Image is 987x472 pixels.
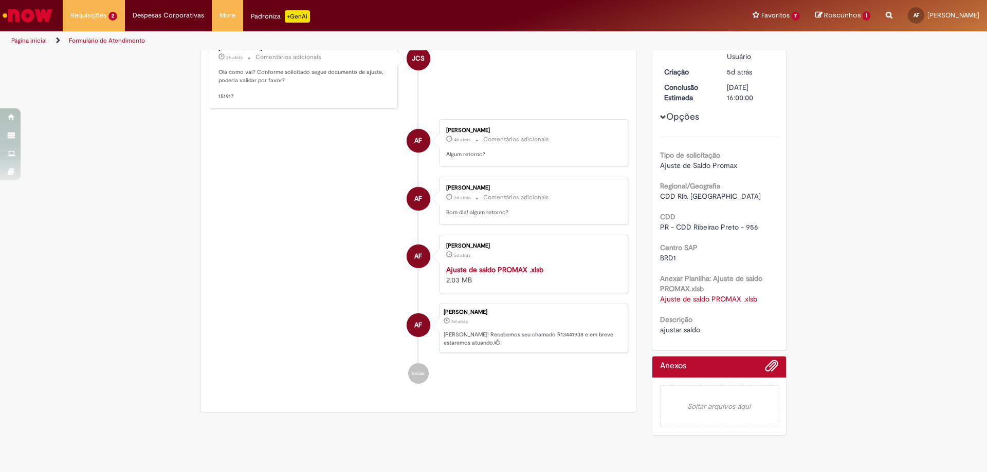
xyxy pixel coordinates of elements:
a: Download de Ajuste de saldo PROMAX .xlsb [660,294,757,304]
dt: Conclusão Estimada [656,82,720,103]
time: 25/08/2025 11:20:26 [454,195,470,201]
time: 27/08/2025 12:46:07 [226,54,243,61]
span: AF [913,12,919,18]
a: Página inicial [11,36,47,45]
div: [PERSON_NAME] [446,127,617,134]
span: Ajuste de Saldo Promax [660,161,737,170]
img: ServiceNow [1,5,54,26]
span: ajustar saldo [660,325,700,334]
span: Favoritos [761,10,790,21]
em: Soltar arquivos aqui [660,385,779,427]
span: AF [414,313,422,337]
span: AF [414,128,422,153]
span: 4h atrás [454,137,470,143]
p: +GenAi [285,10,310,23]
span: 2 [108,12,117,21]
div: Ariane Casalli Ferreira [407,313,430,337]
div: Padroniza [251,10,310,23]
time: 23/08/2025 12:31:53 [451,318,468,325]
div: Joao Carlos Simoes [407,47,430,70]
span: AF [414,186,422,211]
span: 5d atrás [454,252,470,258]
time: 27/08/2025 10:50:09 [454,137,470,143]
b: Descrição [660,315,692,324]
div: Ariane Casalli Ferreira [407,129,430,153]
div: Ariane Casalli Ferreira [407,187,430,211]
a: Rascunhos [815,11,870,21]
div: [DATE] 16:00:00 [727,82,775,103]
span: [PERSON_NAME] [927,11,979,20]
div: [PERSON_NAME] [446,185,617,191]
h2: Anexos [660,362,686,371]
li: Ariane Casalli Ferreira [209,304,628,353]
span: JCS [412,46,425,71]
time: 23/08/2025 12:31:53 [727,67,752,77]
span: More [220,10,235,21]
div: Pendente Usuário [727,41,775,62]
span: CDD Rib. [GEOGRAPHIC_DATA] [660,192,761,201]
small: Comentários adicionais [483,135,549,144]
span: 5d atrás [451,318,468,325]
span: 1 [863,11,870,21]
b: Tipo de solicitação [660,150,720,160]
div: [PERSON_NAME] [446,243,617,249]
span: BRD1 [660,253,676,262]
span: Despesas Corporativas [133,10,204,21]
div: Ariane Casalli Ferreira [407,244,430,268]
p: Olá como vai? Conforme solicitado segue documento de ajuste, poderia validar por favor? 151917 [218,68,390,101]
time: 23/08/2025 12:31:52 [454,252,470,258]
div: 23/08/2025 12:31:53 [727,67,775,77]
div: [PERSON_NAME] [444,309,623,315]
div: 2.03 MB [446,265,617,285]
b: Anexar Planilha: Ajuste de saldo PROMAX.xlsb [660,274,762,293]
span: 7 [792,12,800,21]
span: 5d atrás [727,67,752,77]
span: Requisições [70,10,106,21]
a: Ajuste de saldo PROMAX .xlsb [446,265,543,274]
b: Centro SAP [660,243,698,252]
span: AF [414,244,422,269]
button: Adicionar anexos [765,359,778,377]
span: 2h atrás [226,54,243,61]
p: Algum retorno? [446,150,617,159]
small: Comentários adicionais [255,53,321,62]
span: PR - CDD Ribeirao Preto - 956 [660,222,758,232]
small: Comentários adicionais [483,193,549,202]
dt: Criação [656,67,720,77]
ul: Histórico de tíquete [209,27,628,394]
b: Regional/Geografia [660,181,720,191]
span: Rascunhos [824,10,861,20]
p: Bom dia! algum retorno? [446,209,617,217]
span: 3d atrás [454,195,470,201]
b: CDD [660,212,675,221]
a: Formulário de Atendimento [69,36,145,45]
p: [PERSON_NAME]! Recebemos seu chamado R13441938 e em breve estaremos atuando. [444,331,623,347]
ul: Trilhas de página [8,31,650,50]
